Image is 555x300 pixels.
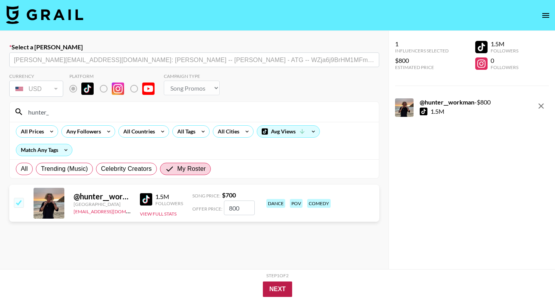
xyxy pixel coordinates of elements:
div: comedy [307,199,331,208]
div: @ hunter__workman [74,192,131,201]
div: Remove selected talent to change your currency [9,79,63,98]
div: 1.5M [155,193,183,201]
div: 1.5M [491,40,518,48]
div: Followers [491,48,518,54]
img: TikTok [140,193,152,206]
button: View Full Stats [140,211,177,217]
div: 1 [395,40,449,48]
button: open drawer [538,8,553,23]
label: Select a [PERSON_NAME] [9,43,379,51]
span: Trending (Music) [41,164,88,174]
div: All Cities [213,126,241,137]
div: Avg Views [257,126,320,137]
input: 700 [224,201,255,215]
div: Step 1 of 2 [266,273,289,278]
div: Currency [9,73,63,79]
div: Remove selected talent to change platforms [69,81,161,97]
div: 1.5M [431,108,444,115]
div: Followers [155,201,183,206]
a: [EMAIL_ADDRESS][DOMAIN_NAME] [74,207,151,214]
div: - $ 800 [420,98,491,106]
div: All Tags [173,126,197,137]
div: $800 [395,57,449,64]
div: dance [266,199,285,208]
div: Influencers Selected [395,48,449,54]
div: Platform [69,73,161,79]
span: Song Price: [192,193,220,199]
div: USD [11,82,62,96]
img: TikTok [81,83,94,95]
div: All Countries [119,126,156,137]
div: pov [290,199,303,208]
span: All [21,164,28,174]
div: Match Any Tags [16,144,72,156]
div: [GEOGRAPHIC_DATA] [74,201,131,207]
span: Offer Price: [192,206,222,212]
div: 0 [491,57,518,64]
span: Celebrity Creators [101,164,152,174]
input: Search by User Name [24,106,374,118]
div: Campaign Type [164,73,220,79]
div: All Prices [16,126,45,137]
strong: @ hunter__workman [420,98,474,106]
div: Followers [491,64,518,70]
div: Any Followers [62,126,103,137]
span: My Roster [177,164,206,174]
div: Estimated Price [395,64,449,70]
button: remove [533,98,549,114]
img: Instagram [112,83,124,95]
button: Next [263,281,293,297]
strong: $ 700 [222,191,236,199]
img: Grail Talent [6,5,83,24]
img: YouTube [142,83,155,95]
